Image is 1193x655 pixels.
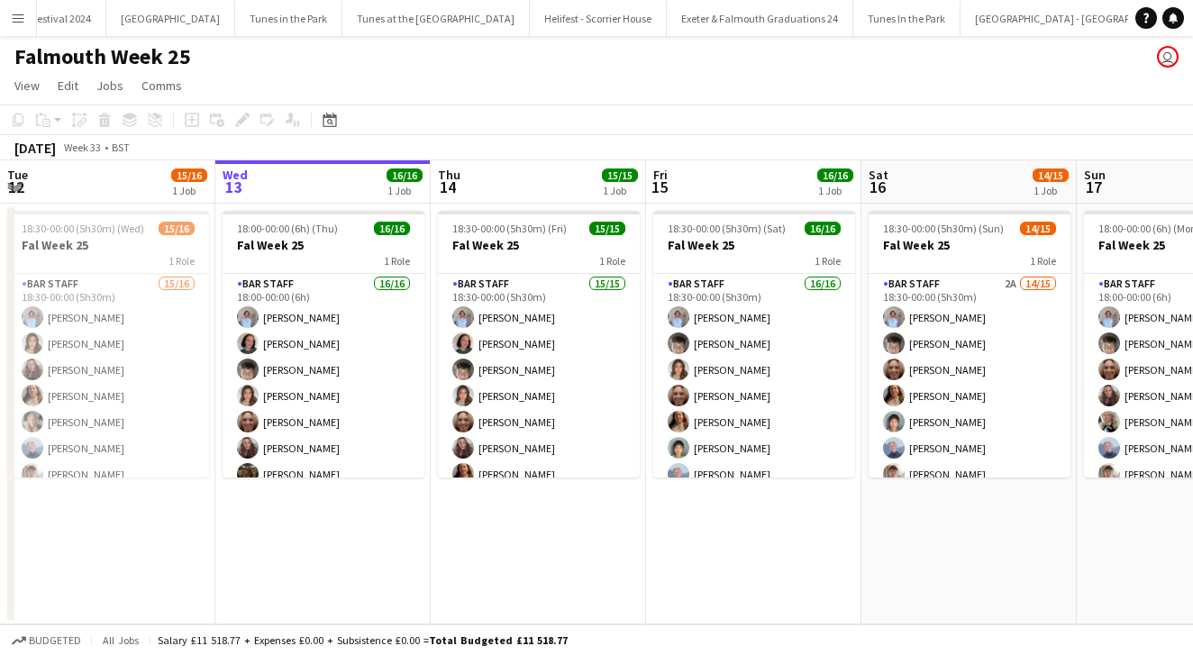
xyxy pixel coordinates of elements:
[429,633,568,647] span: Total Budgeted £11 518.77
[235,1,342,36] button: Tunes in the Park
[883,222,1004,235] span: 18:30-00:00 (5h30m) (Sun)
[387,168,423,182] span: 16/16
[14,77,40,94] span: View
[1081,177,1106,197] span: 17
[5,177,28,197] span: 12
[438,167,460,183] span: Thu
[29,634,81,647] span: Budgeted
[1034,184,1068,197] div: 1 Job
[159,222,195,235] span: 15/16
[374,222,410,235] span: 16/16
[869,167,888,183] span: Sat
[172,184,206,197] div: 1 Job
[168,254,195,268] span: 1 Role
[99,633,142,647] span: All jobs
[653,211,855,478] app-job-card: 18:30-00:00 (5h30m) (Sat)16/16Fal Week 251 RoleBar Staff16/1618:30-00:00 (5h30m)[PERSON_NAME][PER...
[1084,167,1106,183] span: Sun
[435,177,460,197] span: 14
[438,211,640,478] app-job-card: 18:30-00:00 (5h30m) (Fri)15/15Fal Week 251 RoleBar Staff15/1518:30-00:00 (5h30m)[PERSON_NAME][PER...
[653,237,855,253] h3: Fal Week 25
[14,43,191,70] h1: Falmouth Week 25
[50,74,86,97] a: Edit
[667,1,853,36] button: Exeter & Falmouth Graduations 24
[452,222,567,235] span: 18:30-00:00 (5h30m) (Fri)
[1020,222,1056,235] span: 14/15
[237,222,338,235] span: 18:00-00:00 (6h) (Thu)
[869,211,1070,478] app-job-card: 18:30-00:00 (5h30m) (Sun)14/15Fal Week 251 RoleBar Staff2A14/1518:30-00:00 (5h30m)[PERSON_NAME][P...
[106,1,235,36] button: [GEOGRAPHIC_DATA]
[384,254,410,268] span: 1 Role
[651,177,668,197] span: 15
[653,167,668,183] span: Fri
[223,237,424,253] h3: Fal Week 25
[530,1,667,36] button: Helifest - Scorrier House
[112,141,130,154] div: BST
[602,168,638,182] span: 15/15
[7,237,209,253] h3: Fal Week 25
[853,1,961,36] button: Tunes In the Park
[438,237,640,253] h3: Fal Week 25
[1033,168,1069,182] span: 14/15
[342,1,530,36] button: Tunes at the [GEOGRAPHIC_DATA]
[89,74,131,97] a: Jobs
[9,631,84,650] button: Budgeted
[22,222,144,235] span: 18:30-00:00 (5h30m) (Wed)
[589,222,625,235] span: 15/15
[599,254,625,268] span: 1 Role
[96,77,123,94] span: Jobs
[171,168,207,182] span: 15/16
[603,184,637,197] div: 1 Job
[869,237,1070,253] h3: Fal Week 25
[158,633,568,647] div: Salary £11 518.77 + Expenses £0.00 + Subsistence £0.00 =
[58,77,78,94] span: Edit
[815,254,841,268] span: 1 Role
[7,74,47,97] a: View
[1030,254,1056,268] span: 1 Role
[7,211,209,478] app-job-card: 18:30-00:00 (5h30m) (Wed)15/16Fal Week 251 RoleBar Staff15/1618:30-00:00 (5h30m)[PERSON_NAME][PER...
[1157,46,1179,68] app-user-avatar: Gary James
[7,167,28,183] span: Tue
[14,139,56,157] div: [DATE]
[220,177,248,197] span: 13
[59,141,105,154] span: Week 33
[818,184,852,197] div: 1 Job
[141,77,182,94] span: Comms
[134,74,189,97] a: Comms
[805,222,841,235] span: 16/16
[817,168,853,182] span: 16/16
[387,184,422,197] div: 1 Job
[223,167,248,183] span: Wed
[866,177,888,197] span: 16
[223,211,424,478] app-job-card: 18:00-00:00 (6h) (Thu)16/16Fal Week 251 RoleBar Staff16/1618:00-00:00 (6h)[PERSON_NAME][PERSON_NA...
[668,222,786,235] span: 18:30-00:00 (5h30m) (Sat)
